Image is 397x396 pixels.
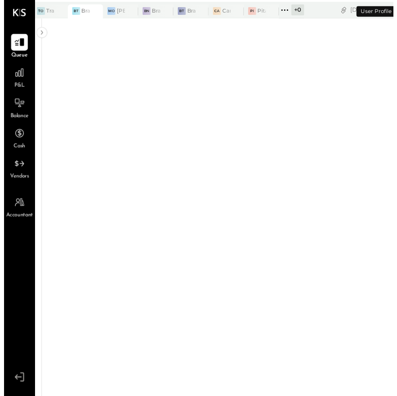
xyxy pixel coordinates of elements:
[10,145,22,154] span: Cash
[0,198,31,224] a: Accountant
[0,158,31,185] a: Vendors
[11,84,21,92] span: P&L
[293,4,306,16] div: + 0
[342,5,351,15] div: copy link
[0,66,31,92] a: P&L
[0,97,31,123] a: Balance
[0,128,31,154] a: Cash
[8,53,24,61] span: Queue
[6,114,25,123] span: Balance
[6,176,26,185] span: Vendors
[0,35,31,61] a: Queue
[2,216,30,224] span: Accountant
